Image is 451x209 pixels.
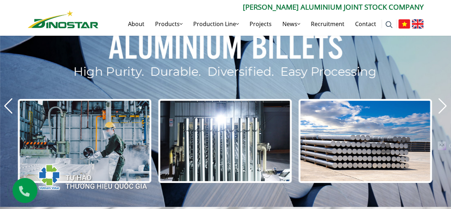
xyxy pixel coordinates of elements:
a: About [123,13,150,35]
a: Projects [244,13,277,35]
a: Production Line [188,13,244,35]
a: Nhôm Dinostar [28,9,98,28]
img: thqg [17,151,148,200]
img: Tiếng Việt [398,19,410,29]
div: Previous slide [4,98,13,114]
img: search [385,21,393,28]
div: Next slide [438,98,447,114]
a: Products [150,13,188,35]
a: News [277,13,306,35]
img: English [412,19,424,29]
a: Contact [350,13,381,35]
img: Nhôm Dinostar [28,10,98,28]
a: Recruitment [306,13,350,35]
p: [PERSON_NAME] Aluminium Joint Stock Company [98,2,424,13]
